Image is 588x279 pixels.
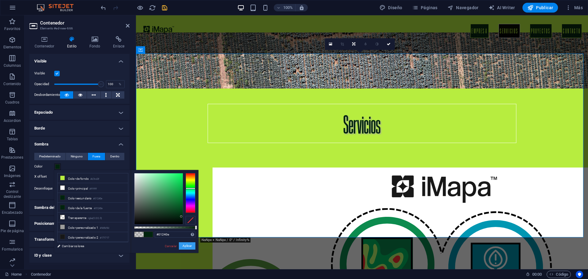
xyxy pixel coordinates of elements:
[34,70,54,77] label: Visible
[29,248,130,263] h4: ID y clase
[35,4,81,11] img: Editor Logo
[31,271,51,278] span: Haz clic para seleccionar y doble clic para editar
[299,5,304,10] i: Al redimensionar, ajustar el nivel de zoom automáticamente para ajustarse al dispositivo elegido.
[71,153,83,160] span: Ninguno
[29,121,130,136] h4: Borde
[410,3,440,13] button: Páginas
[447,5,479,11] span: Navegador
[34,82,54,86] label: Opacidad
[62,36,84,49] h4: Estilo
[371,38,383,50] a: Escala de grises
[549,271,568,278] span: Código
[54,242,125,250] a: Cambiar colores
[100,236,109,240] small: #171717
[94,206,103,211] small: #01240e
[84,36,108,49] h4: Fondo
[383,38,395,50] a: Confirmar ( Ctrl ⏎ )
[274,4,296,11] button: 100%
[58,183,128,193] li: Color principal
[29,264,130,279] h4: Animación
[164,244,177,248] a: Cancelar
[526,271,542,278] h6: Tiempo de la sesión
[537,272,537,277] span: :
[34,163,54,170] label: Color
[58,222,128,232] li: Color personalizado 1
[3,45,21,50] p: Elementos
[66,153,88,160] button: Ninguno
[92,153,100,160] span: Fuera
[58,232,128,242] li: Color personalizado 2
[88,153,105,160] button: Fuera
[100,4,107,11] button: undo
[1,228,24,233] p: Pie de página
[563,3,585,13] button: Más
[58,193,128,203] li: Color secundario
[29,216,130,231] h4: Posicionamiento
[522,3,558,13] button: Publicar
[58,173,128,183] li: Color de fondo
[325,38,337,50] a: Selecciona archivos del administrador de archivos, de la galería de fotos o carga archivo(s)
[29,232,130,247] h4: Transformación
[116,81,124,88] div: %
[144,232,153,237] span: #01240e
[7,137,18,141] p: Tablas
[186,216,195,224] div: Clear Color Selection
[29,200,130,215] h4: Sombra del texto
[93,197,102,201] small: #01240e
[412,5,438,11] span: Páginas
[34,187,54,190] label: Desenfoque
[377,3,405,13] button: Diseño
[134,232,144,237] span: #000000
[31,271,51,278] nav: breadcrumb
[379,5,402,11] span: Diseño
[100,4,107,11] i: Deshacer: Cambiar sombra (Ctrl+Z)
[34,153,66,160] button: Predeterminado
[1,155,23,160] p: Prestaciones
[4,63,21,68] p: Columnas
[90,177,99,181] small: #b7ed3f
[89,187,97,191] small: #ffffff
[161,4,168,11] button: save
[5,271,22,278] a: Haz clic para cancelar la selección y doble clic para abrir páginas
[29,54,130,65] h4: Visible
[565,5,583,11] span: Más
[110,153,119,160] span: Dentro
[149,4,156,11] button: reload
[40,20,130,26] h2: Contenedor
[58,203,128,213] li: Color de la fuente
[108,36,130,49] h4: Enlace
[4,118,21,123] p: Accordion
[445,3,481,13] button: Navegador
[39,153,61,160] span: Predeterminado
[40,26,117,31] h3: Elemento #ed-new-666
[29,36,62,49] h4: Contenedor
[547,271,571,278] button: Código
[283,4,293,11] h6: 100%
[5,100,20,105] p: Cuadros
[161,4,168,11] i: Guardar (Ctrl+S)
[527,5,553,11] span: Publicar
[2,210,23,215] p: Encabezado
[360,38,371,50] a: Desenfoque
[34,175,54,178] label: X offset
[34,91,60,99] label: Desbordamiento
[88,216,102,221] small: rgba(0,0,0,.0)
[576,271,583,278] button: Usercentrics
[179,242,195,250] button: Aplicar
[3,81,21,86] p: Contenido
[348,38,360,50] a: Cambiar orientación
[29,137,130,148] h4: Sombra
[488,5,515,11] span: AI Writer
[337,38,348,50] a: Modo de recorte
[532,271,542,278] span: 00 00
[2,247,22,252] p: Formularios
[486,3,518,13] button: AI Writer
[58,213,128,222] li: Transparente
[4,26,20,31] p: Favoritos
[105,153,124,160] button: Dentro
[100,226,109,230] small: #9d9d9d
[4,173,21,178] p: Imágenes
[149,4,156,11] i: Volver a cargar página
[29,105,130,120] h4: Espaciado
